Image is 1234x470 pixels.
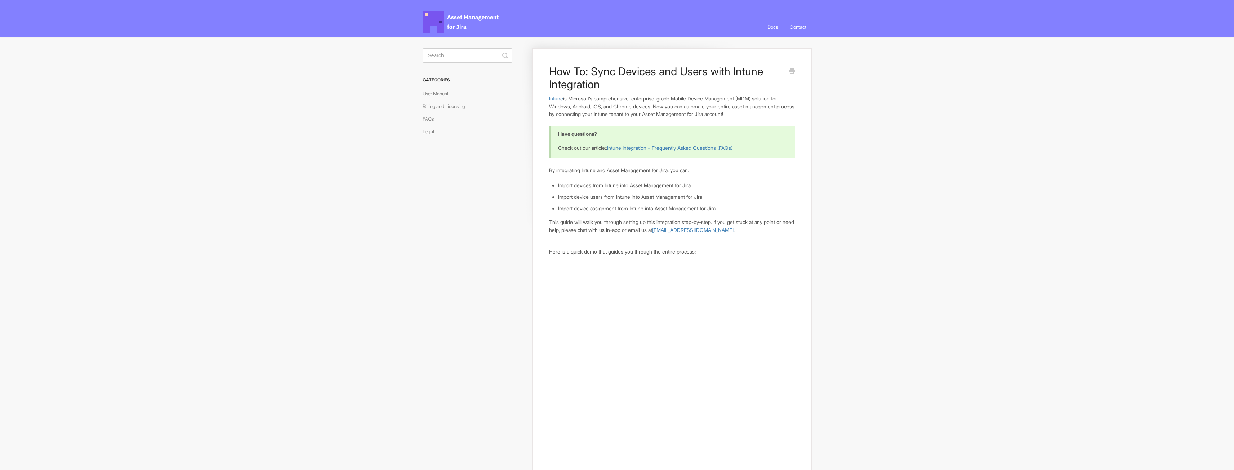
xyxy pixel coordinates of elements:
b: Have questions? [558,131,597,137]
a: Print this Article [789,68,795,76]
h1: How To: Sync Devices and Users with Intune Integration [549,65,784,91]
li: Import device users from Intune into Asset Management for Jira [558,193,794,201]
a: [EMAIL_ADDRESS][DOMAIN_NAME] [652,227,734,233]
a: User Manual [423,88,454,99]
h3: Categories [423,73,512,86]
p: This guide will walk you through setting up this integration step-by-step. If you get stuck at an... [549,218,794,234]
p: Check out our article:: [558,144,785,152]
a: Docs [762,17,783,37]
p: is Microsoft’s comprehensive, enterprise-grade Mobile Device Management (MDM) solution for Window... [549,95,794,118]
input: Search [423,48,512,63]
p: By integrating Intune and Asset Management for Jira, you can: [549,166,794,174]
a: Intune [549,95,563,102]
a: Intune Integration – Frequently Asked Questions (FAQs) [607,145,732,151]
span: Asset Management for Jira Docs [423,11,500,33]
a: Contact [784,17,812,37]
a: Billing and Licensing [423,100,471,112]
a: FAQs [423,113,439,125]
a: Legal [423,126,440,137]
li: Import device assignment from Intune into Asset Management for Jira [558,205,794,212]
p: Here is a quick demo that guides you through the entire process: [549,248,794,256]
li: Import devices from Intune into Asset Management for Jira [558,182,794,189]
